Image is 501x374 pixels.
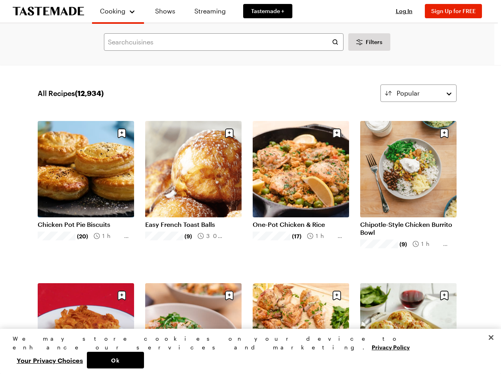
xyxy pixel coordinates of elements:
button: Close [482,329,500,346]
div: We may store cookies on your device to enhance our services and marketing. [13,334,482,352]
div: Privacy [13,334,482,368]
button: Ok [87,352,144,368]
a: More information about your privacy, opens in a new tab [372,343,410,351]
button: Your Privacy Choices [13,352,87,368]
